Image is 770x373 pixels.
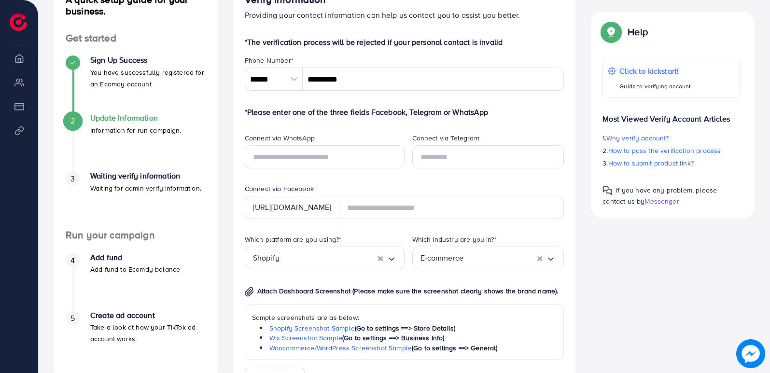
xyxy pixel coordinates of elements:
span: Messenger [644,196,679,206]
a: Shopify Screenshot Sample [269,323,355,333]
p: Waiting for admin verify information. [90,182,201,194]
li: Create ad account [54,311,218,369]
a: Wix Screenshot Sample [269,333,342,343]
span: E-commerce [420,250,464,265]
label: Connect via Facebook [245,184,314,193]
span: 3 [70,173,75,184]
span: How to submit product link? [608,158,694,168]
span: Shopify [253,250,280,265]
p: *The verification process will be rejected if your personal contact is invalid [245,36,564,48]
p: Information for run campaign. [90,124,182,136]
div: Search for option [412,247,564,269]
h4: Waiting verify information [90,171,201,180]
input: Search for option [280,250,378,265]
p: Click to kickstart! [619,65,691,77]
li: Waiting verify information [54,171,218,229]
span: (Go to settings ==> Store Details) [355,323,455,333]
p: Help [628,26,648,38]
span: If you have any problem, please contact us by [602,185,717,206]
h4: Get started [54,32,218,44]
div: Search for option [245,247,405,269]
p: Sample screenshots are as below: [252,312,557,323]
p: 3. [602,157,741,169]
button: Clear Selected [378,252,383,263]
li: Update Information [54,113,218,171]
p: Add fund to Ecomdy balance [90,263,180,275]
img: Popup guide [602,23,620,41]
p: Take a look at how your TikTok ad account works. [90,321,206,345]
label: Which industry are you in? [412,235,497,244]
button: Clear Selected [537,252,542,263]
span: (Go to settings ==> General) [412,343,497,353]
span: How to pass the verification process [608,146,721,155]
h4: Add fund [90,253,180,262]
img: logo [10,14,27,31]
p: Most Viewed Verify Account Articles [602,105,741,124]
img: img [245,287,254,297]
span: Attach Dashboard Screenshot (Please make sure the screenshot clearly shows the brand name). [257,286,559,296]
p: Guide to verifying account [619,81,691,92]
img: Popup guide [602,186,612,195]
input: Search for option [463,250,537,265]
span: 5 [70,313,75,324]
h4: Run your campaign [54,229,218,241]
img: image [739,342,762,365]
label: Phone Number [245,55,294,65]
li: Sign Up Success [54,55,218,113]
p: You have successfully registered for an Ecomdy account [90,67,206,90]
h4: Update Information [90,113,182,123]
label: Connect via WhatsApp [245,133,315,143]
label: Which platform are you using? [245,235,342,244]
li: Add fund [54,253,218,311]
h4: Create ad account [90,311,206,320]
span: (Go to settings ==> Business Info) [342,333,444,343]
p: *Please enter one of the three fields Facebook, Telegram or WhatsApp [245,106,564,118]
a: Woocommerce/WordPress Screenshot Sample [269,343,412,353]
div: [URL][DOMAIN_NAME] [245,196,339,219]
h4: Sign Up Success [90,55,206,65]
p: 2. [602,145,741,156]
span: 4 [70,255,75,266]
span: Why verify account? [606,133,669,143]
p: 1. [602,132,741,144]
label: Connect via Telegram [412,133,479,143]
p: Providing your contact information can help us contact you to assist you better. [245,9,564,21]
span: 2 [70,115,75,126]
